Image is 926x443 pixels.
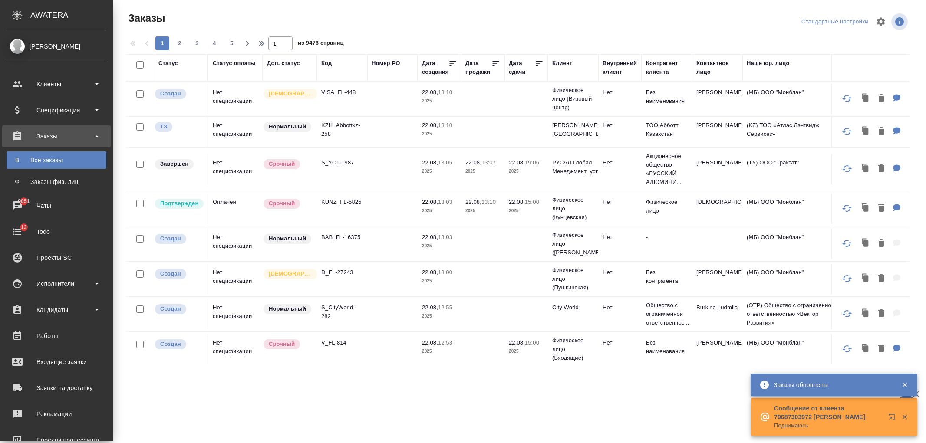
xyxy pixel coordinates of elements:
[372,59,400,68] div: Номер PO
[525,339,539,346] p: 15:00
[603,59,637,76] div: Внутренний клиент
[837,198,857,219] button: Обновить
[321,158,363,167] p: S_YCT-1987
[646,338,688,356] p: Без наименования
[465,59,491,76] div: Дата продажи
[160,122,167,131] p: ТЗ
[646,233,688,242] p: -
[883,408,904,429] button: Открыть в новой вкладке
[552,231,594,257] p: Физическое лицо ([PERSON_NAME])
[173,36,187,50] button: 2
[742,84,847,114] td: (МБ) ООО "Монблан"
[603,121,637,130] p: Нет
[269,269,312,278] p: [DEMOGRAPHIC_DATA]
[874,270,889,288] button: Удалить
[422,312,457,321] p: 2025
[837,158,857,179] button: Обновить
[422,207,457,215] p: 2025
[321,59,332,68] div: Код
[298,38,344,50] span: из 9476 страниц
[742,194,847,224] td: (МБ) ООО "Монблан"
[160,160,188,168] p: Завершен
[263,338,313,350] div: Выставляется автоматически, если на указанный объем услуг необходимо больше времени в стандартном...
[7,173,106,190] a: ФЗаказы физ. лиц
[321,303,363,321] p: S_CityWorld-282
[267,59,300,68] div: Доп. статус
[774,404,883,421] p: Сообщение от клиента 79687303972 [PERSON_NAME]
[646,59,688,76] div: Контрагент клиента
[481,159,496,166] p: 13:07
[509,167,544,176] p: 2025
[692,194,742,224] td: [DEMOGRAPHIC_DATA]
[692,264,742,294] td: [PERSON_NAME]
[799,15,870,29] div: split button
[603,198,637,207] p: Нет
[857,340,874,358] button: Клонировать
[2,403,111,425] a: Рекламации
[646,152,688,187] p: Акционерное общество «РУССКИЙ АЛЮМИНИ...
[321,121,363,138] p: KZH_Abbottkz-258
[837,121,857,142] button: Обновить
[646,198,688,215] p: Физическое лицо
[7,303,106,316] div: Кандидаты
[160,234,181,243] p: Создан
[603,268,637,277] p: Нет
[692,84,742,114] td: [PERSON_NAME]
[321,198,363,207] p: KUNZ_FL-5825
[774,381,888,389] div: Заказы обновлены
[422,242,457,250] p: 2025
[208,229,263,259] td: Нет спецификации
[208,39,221,48] span: 4
[874,305,889,323] button: Удалить
[509,207,544,215] p: 2025
[208,154,263,184] td: Нет спецификации
[552,121,594,138] p: [PERSON_NAME] [GEOGRAPHIC_DATA]
[7,199,106,212] div: Чаты
[269,305,306,313] p: Нормальный
[422,167,457,176] p: 2025
[321,268,363,277] p: D_FL-27243
[646,121,688,138] p: ТОО Абботт Казахстан
[225,39,239,48] span: 5
[603,303,637,312] p: Нет
[154,233,203,245] div: Выставляется автоматически при создании заказа
[7,407,106,420] div: Рекламации
[857,200,874,217] button: Клонировать
[321,233,363,242] p: BAB_FL-16375
[269,199,295,208] p: Срочный
[742,117,847,147] td: (KZ) ТОО «Атлас Лэнгвидж Сервисез»
[552,303,594,312] p: City World
[422,89,438,95] p: 22.08,
[213,59,255,68] div: Статус оплаты
[126,11,165,25] span: Заказы
[692,154,742,184] td: [PERSON_NAME]
[7,277,106,290] div: Исполнители
[7,251,106,264] div: Проекты SC
[874,340,889,358] button: Удалить
[30,7,113,24] div: AWATERA
[190,39,204,48] span: 3
[438,159,452,166] p: 13:05
[7,104,106,117] div: Спецификации
[263,303,313,315] div: Статус по умолчанию для стандартных заказов
[7,355,106,368] div: Входящие заявки
[857,90,874,108] button: Клонировать
[208,84,263,114] td: Нет спецификации
[2,325,111,347] a: Работы
[874,235,889,253] button: Удалить
[837,303,857,324] button: Обновить
[837,88,857,109] button: Обновить
[7,329,106,342] div: Работы
[438,122,452,128] p: 13:10
[603,233,637,242] p: Нет
[208,264,263,294] td: Нет спецификации
[422,59,448,76] div: Дата создания
[438,339,452,346] p: 12:53
[646,268,688,285] p: Без контрагента
[874,123,889,141] button: Удалить
[422,304,438,311] p: 22.08,
[208,36,221,50] button: 4
[552,86,594,112] p: Физическое лицо (Визовый центр)
[891,13,910,30] span: Посмотреть информацию
[263,268,313,280] div: Выставляется автоматически для первых 3 заказов нового контактного лица. Особое внимание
